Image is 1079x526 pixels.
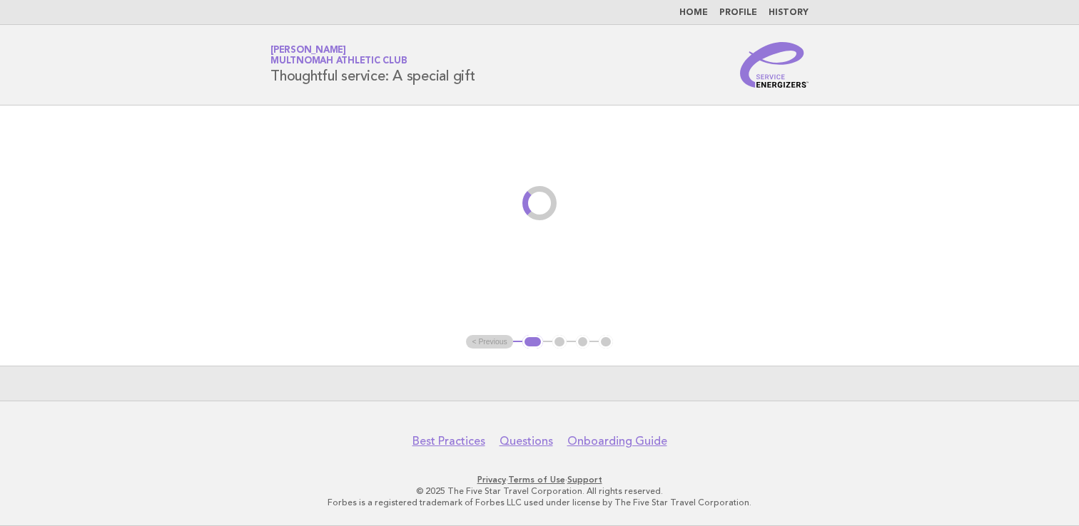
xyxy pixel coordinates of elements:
a: Best Practices [412,434,485,448]
a: Onboarding Guide [567,434,667,448]
h1: Thoughtful service: A special gift [270,46,475,83]
a: Home [679,9,708,17]
p: © 2025 The Five Star Travel Corporation. All rights reserved. [103,485,976,497]
img: Service Energizers [740,42,809,88]
a: Support [567,475,602,485]
a: Terms of Use [508,475,565,485]
span: Multnomah Athletic Club [270,57,407,66]
a: Profile [719,9,757,17]
a: History [769,9,809,17]
a: Privacy [477,475,506,485]
p: · · [103,474,976,485]
a: [PERSON_NAME]Multnomah Athletic Club [270,46,407,66]
p: Forbes is a registered trademark of Forbes LLC used under license by The Five Star Travel Corpora... [103,497,976,508]
a: Questions [500,434,553,448]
